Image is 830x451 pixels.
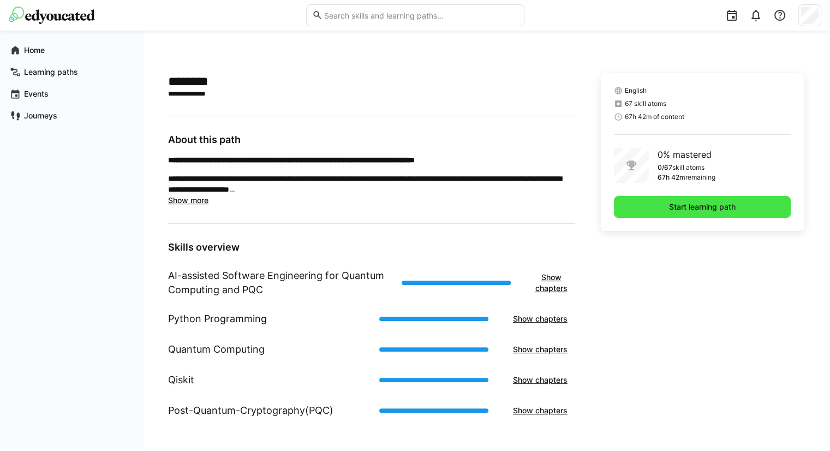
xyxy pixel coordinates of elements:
[625,112,684,121] span: 67h 42m of content
[528,266,575,299] button: Show chapters
[511,405,569,416] span: Show chapters
[323,10,518,20] input: Search skills and learning paths…
[168,342,265,357] h1: Quantum Computing
[672,163,704,172] p: skill atoms
[658,173,685,182] p: 67h 42m
[511,313,569,324] span: Show chapters
[511,344,569,355] span: Show chapters
[168,373,194,387] h1: Qiskit
[534,272,569,294] span: Show chapters
[658,163,672,172] p: 0/67
[168,269,393,297] h1: AI-assisted Software Engineering for Quantum Computing and PQC
[168,195,208,205] span: Show more
[506,400,575,422] button: Show chapters
[667,201,737,212] span: Start learning path
[658,148,715,161] p: 0% mastered
[625,99,666,108] span: 67 skill atoms
[506,339,575,360] button: Show chapters
[511,375,569,385] span: Show chapters
[614,196,791,218] button: Start learning path
[506,308,575,330] button: Show chapters
[506,369,575,391] button: Show chapters
[168,134,575,146] h3: About this path
[625,86,647,95] span: English
[685,173,715,182] p: remaining
[168,403,333,418] h1: Post-Quantum-Cryptography(PQC)
[168,312,267,326] h1: Python Programming
[168,241,575,253] h3: Skills overview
